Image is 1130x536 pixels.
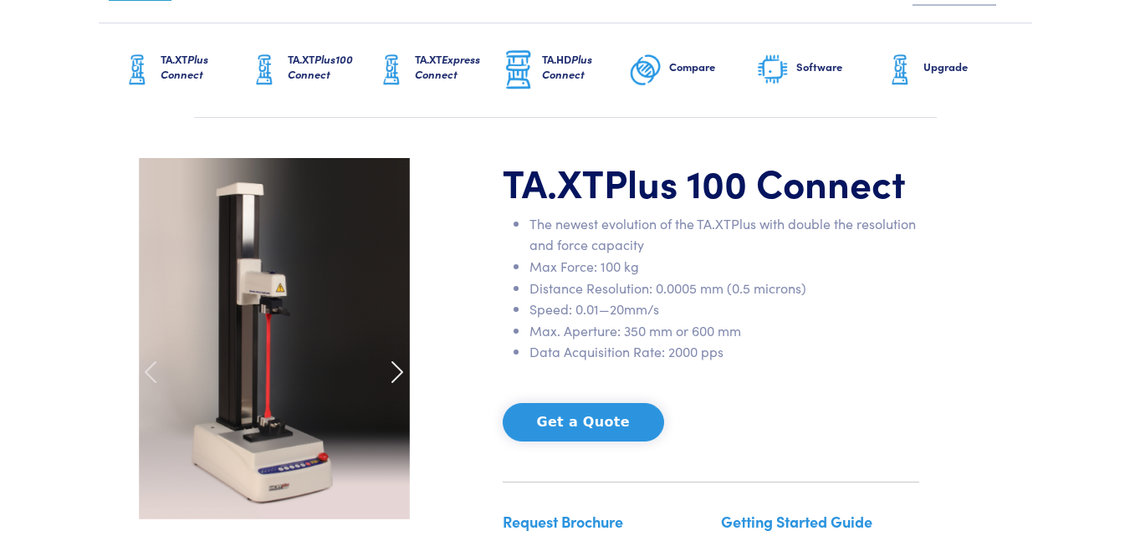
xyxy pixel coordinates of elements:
a: Request Brochure [503,511,623,532]
a: TA.XTExpress Connect [375,23,502,117]
li: Max. Aperture: 350 mm or 600 mm [529,320,919,342]
img: ta-xt-plus-100-ext-tensile-med.jpg [139,158,410,519]
li: Max Force: 100 kg [529,256,919,278]
img: ta-hd-graphic.png [502,48,535,92]
h6: TA.XT [161,52,248,82]
img: software-graphic.png [756,53,790,88]
img: ta-xt-graphic.png [375,49,408,91]
span: Express Connect [415,51,480,82]
h6: Software [796,59,883,74]
h6: TA.XT [415,52,502,82]
li: Data Acquisition Rate: 2000 pps [529,341,919,363]
a: TA.HDPlus Connect [502,23,629,117]
h6: TA.XT [288,52,375,82]
img: compare-graphic.png [629,49,662,91]
img: ta-xt-graphic.png [248,49,281,91]
img: ta-xt-graphic.png [120,49,154,91]
span: Plus100 Connect [288,51,353,82]
a: Upgrade [883,23,1010,117]
h6: Upgrade [923,59,1010,74]
h6: TA.HD [542,52,629,82]
a: TA.XTPlus Connect [120,23,248,117]
span: Plus Connect [542,51,592,82]
span: Plus 100 Connect [604,155,906,208]
li: Speed: 0.01—20mm/s [529,299,919,320]
span: Plus Connect [161,51,208,82]
a: Compare [629,23,756,117]
li: Distance Resolution: 0.0005 mm (0.5 microns) [529,278,919,299]
button: Get a Quote [503,403,664,442]
li: The newest evolution of the TA.XTPlus with double the resolution and force capacity [529,213,919,256]
a: Software [756,23,883,117]
a: TA.XTPlus100 Connect [248,23,375,117]
h6: Compare [669,59,756,74]
img: ta-xt-graphic.png [883,49,917,91]
h1: TA.XT [503,158,919,207]
a: Getting Started Guide [721,511,872,532]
